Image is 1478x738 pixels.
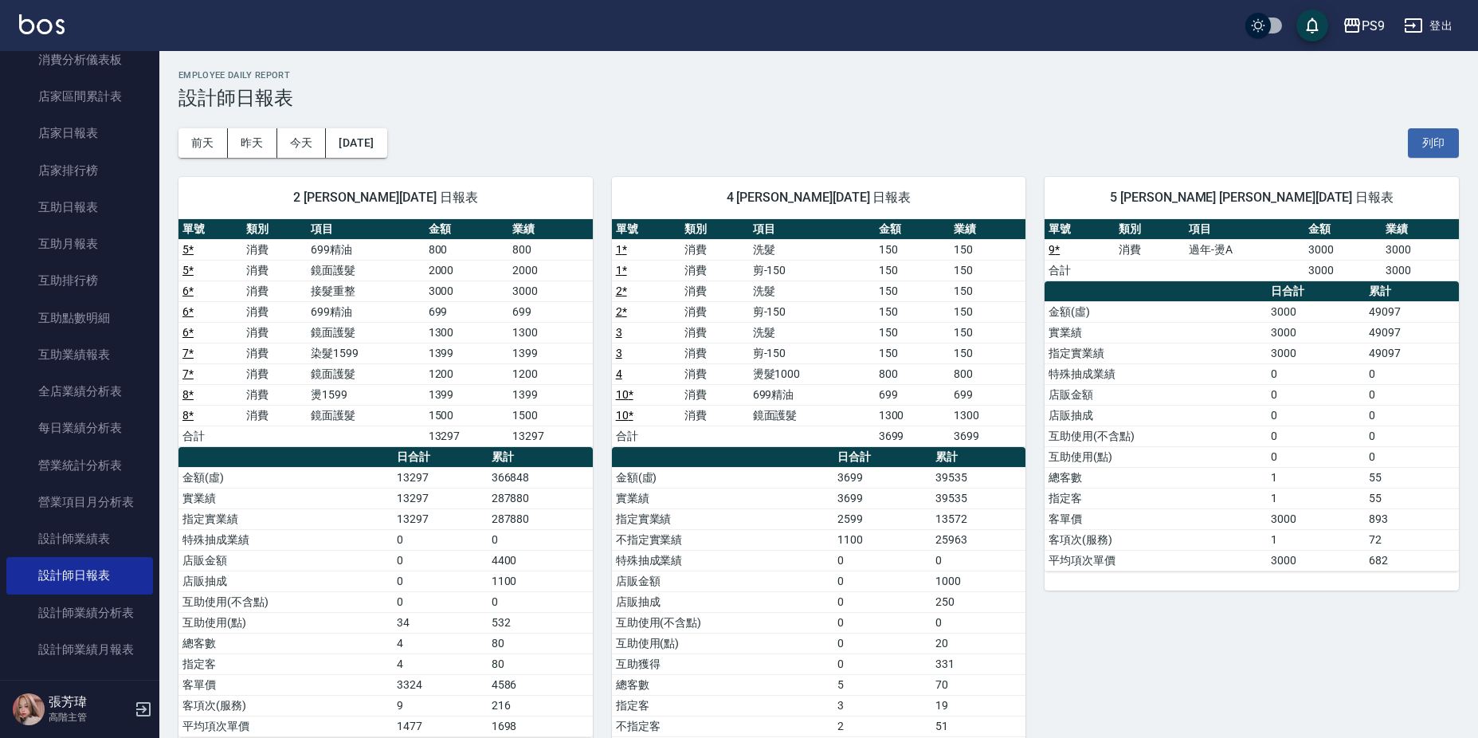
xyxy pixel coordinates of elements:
[931,674,1025,695] td: 70
[307,322,425,343] td: 鏡面護髮
[1045,301,1267,322] td: 金額(虛)
[1267,384,1365,405] td: 0
[425,322,509,343] td: 1300
[612,633,834,654] td: 互助使用(點)
[1365,426,1459,446] td: 0
[242,405,306,426] td: 消費
[1045,219,1459,281] table: a dense table
[393,695,488,716] td: 9
[833,591,931,612] td: 0
[488,674,593,695] td: 4586
[612,716,834,736] td: 不指定客
[833,447,931,468] th: 日合計
[612,529,834,550] td: 不指定實業績
[508,239,593,260] td: 800
[277,128,327,158] button: 今天
[1115,239,1185,260] td: 消費
[508,405,593,426] td: 1500
[488,550,593,571] td: 4400
[950,281,1025,301] td: 150
[680,301,749,322] td: 消費
[1408,128,1459,158] button: 列印
[1336,10,1391,42] button: PS9
[1365,301,1459,322] td: 49097
[749,260,875,281] td: 剪-150
[242,239,306,260] td: 消費
[1267,508,1365,529] td: 3000
[1365,363,1459,384] td: 0
[1382,239,1459,260] td: 3000
[508,301,593,322] td: 699
[612,488,834,508] td: 實業績
[488,716,593,736] td: 1698
[242,281,306,301] td: 消費
[393,716,488,736] td: 1477
[508,363,593,384] td: 1200
[425,239,509,260] td: 800
[749,281,875,301] td: 洗髮
[393,612,488,633] td: 34
[178,716,393,736] td: 平均項次單價
[6,262,153,299] a: 互助排行榜
[242,343,306,363] td: 消費
[425,384,509,405] td: 1399
[488,591,593,612] td: 0
[307,260,425,281] td: 鏡面護髮
[13,693,45,725] img: Person
[178,219,593,447] table: a dense table
[1045,384,1267,405] td: 店販金額
[1304,219,1382,240] th: 金額
[680,405,749,426] td: 消費
[612,674,834,695] td: 總客數
[178,467,393,488] td: 金額(虛)
[242,322,306,343] td: 消費
[393,571,488,591] td: 0
[19,14,65,34] img: Logo
[488,612,593,633] td: 532
[931,695,1025,716] td: 19
[508,426,593,446] td: 13297
[178,128,228,158] button: 前天
[680,219,749,240] th: 類別
[488,654,593,674] td: 80
[178,87,1459,109] h3: 設計師日報表
[326,128,386,158] button: [DATE]
[612,550,834,571] td: 特殊抽成業績
[393,674,488,695] td: 3324
[178,550,393,571] td: 店販金額
[612,571,834,591] td: 店販金額
[1365,322,1459,343] td: 49097
[178,447,593,737] table: a dense table
[1365,384,1459,405] td: 0
[1045,260,1115,281] td: 合計
[1365,446,1459,467] td: 0
[749,363,875,384] td: 燙髮1000
[1267,343,1365,363] td: 3000
[931,654,1025,674] td: 331
[1045,219,1115,240] th: 單號
[749,239,875,260] td: 洗髮
[833,695,931,716] td: 3
[931,612,1025,633] td: 0
[1267,281,1365,302] th: 日合計
[1365,281,1459,302] th: 累計
[1267,301,1365,322] td: 3000
[508,260,593,281] td: 2000
[1382,260,1459,281] td: 3000
[508,384,593,405] td: 1399
[1115,219,1185,240] th: 類別
[425,343,509,363] td: 1399
[875,301,951,322] td: 150
[833,529,931,550] td: 1100
[875,405,951,426] td: 1300
[875,260,951,281] td: 150
[950,363,1025,384] td: 800
[178,508,393,529] td: 指定實業績
[612,654,834,674] td: 互助獲得
[950,260,1025,281] td: 150
[178,612,393,633] td: 互助使用(點)
[875,384,951,405] td: 699
[6,300,153,336] a: 互助點數明細
[425,219,509,240] th: 金額
[931,633,1025,654] td: 20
